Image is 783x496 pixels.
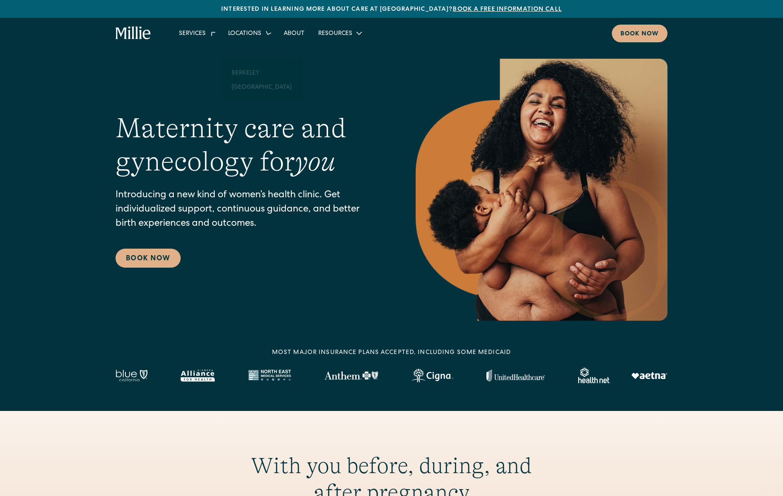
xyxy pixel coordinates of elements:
[324,371,378,380] img: Anthem Logo
[172,26,221,40] div: Services
[416,59,667,321] img: Smiling mother with her baby in arms, celebrating body positivity and the nurturing bond of postp...
[116,370,147,382] img: Blue California logo
[116,249,181,268] a: Book Now
[311,26,368,40] div: Resources
[318,29,352,38] div: Resources
[295,146,335,177] em: you
[179,29,206,38] div: Services
[631,372,667,379] img: Aetna logo
[116,26,151,40] a: home
[486,370,545,382] img: United Healthcare logo
[277,26,311,40] a: About
[272,348,511,357] div: MOST MAJOR INSURANCE PLANS ACCEPTED, INCLUDING some MEDICAID
[181,370,215,382] img: Alameda Alliance logo
[116,112,381,178] h1: Maternity care and gynecology for
[221,26,277,40] div: Locations
[225,80,299,94] a: [GEOGRAPHIC_DATA]
[620,30,659,39] div: Book now
[116,189,381,231] p: Introducing a new kind of women’s health clinic. Get individualized support, continuous guidance,...
[578,368,611,383] img: Healthnet logo
[612,25,667,42] a: Book now
[225,66,299,80] a: Berkeley
[221,59,302,101] nav: Locations
[248,370,291,382] img: North East Medical Services logo
[453,6,561,13] a: Book a free information call
[411,369,453,382] img: Cigna logo
[228,29,261,38] div: Locations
